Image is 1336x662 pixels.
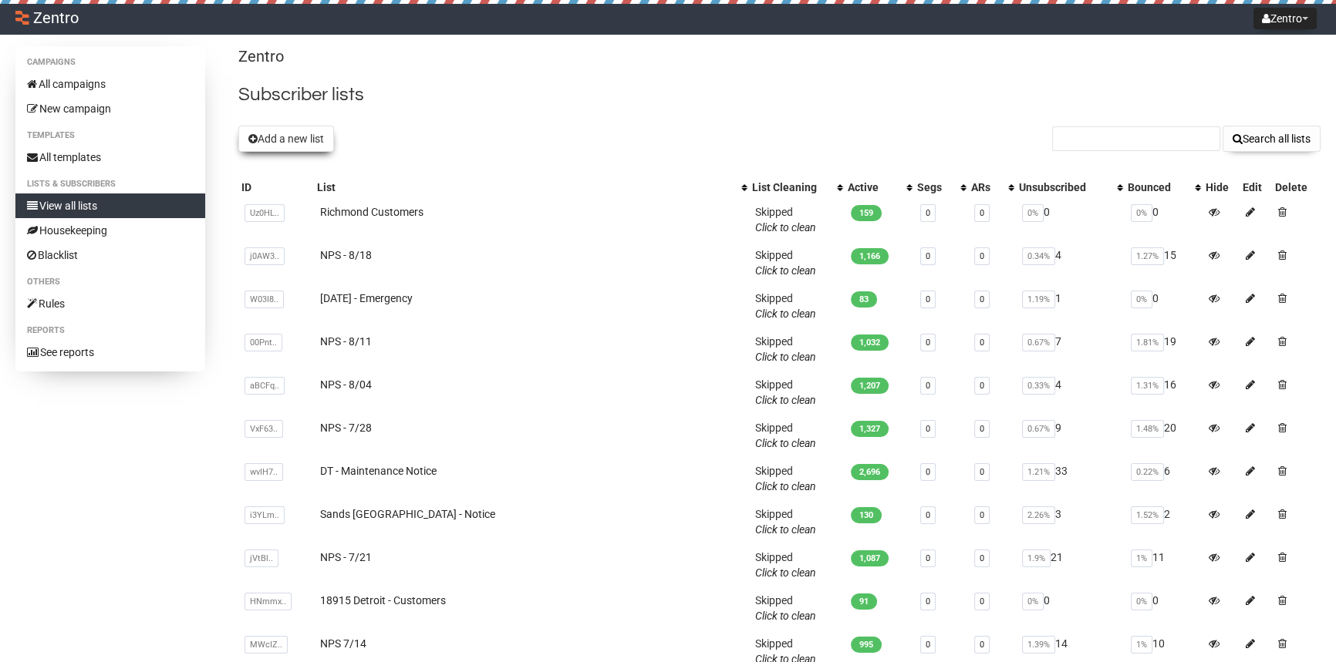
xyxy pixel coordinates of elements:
[1131,506,1164,524] span: 1.52%
[926,424,930,434] a: 0
[755,610,816,622] a: Click to clean
[1016,328,1124,371] td: 7
[845,176,914,198] th: Active: No sort applied, activate to apply an ascending sort
[15,193,205,218] a: View all lists
[755,566,816,579] a: Click to clean
[755,221,816,234] a: Click to clean
[1125,198,1203,241] td: 0
[1022,463,1055,481] span: 1.21%
[1019,180,1108,195] div: Unsubscribed
[1016,284,1124,328] td: 1
[245,291,284,308] span: W03I8..
[755,335,816,363] span: Skipped
[926,338,930,348] a: 0
[238,46,1321,67] p: Zentro
[245,247,285,265] span: j0AW3..
[755,378,816,406] span: Skipped
[1131,420,1164,438] span: 1.48%
[1131,291,1152,308] span: 0%
[320,378,372,391] a: NPS - 8/04
[968,176,1016,198] th: ARs: No sort applied, activate to apply an ascending sort
[1203,176,1240,198] th: Hide: No sort applied, sorting is disabled
[926,553,930,563] a: 0
[15,126,205,145] li: Templates
[15,96,205,121] a: New campaign
[1125,500,1203,543] td: 2
[245,204,285,222] span: Uz0HL..
[755,351,816,363] a: Click to clean
[755,508,816,536] span: Skipped
[851,248,889,264] span: 1,166
[1022,291,1055,308] span: 1.19%
[245,593,292,610] span: HNmmx..
[755,422,816,449] span: Skipped
[314,176,749,198] th: List: No sort applied, activate to apply an ascending sort
[980,251,984,261] a: 0
[1131,463,1164,481] span: 0.22%
[926,640,930,650] a: 0
[851,593,877,610] span: 91
[1016,543,1124,586] td: 21
[1125,241,1203,284] td: 15
[1125,284,1203,328] td: 0
[851,205,882,221] span: 159
[926,381,930,391] a: 0
[980,338,984,348] a: 0
[980,208,984,218] a: 0
[980,596,984,607] a: 0
[980,467,984,477] a: 0
[755,206,816,234] span: Skipped
[1125,176,1203,198] th: Bounced: No sort applied, activate to apply an ascending sort
[752,180,829,195] div: List Cleaning
[755,480,816,492] a: Click to clean
[241,180,310,195] div: ID
[1016,457,1124,500] td: 33
[15,291,205,316] a: Rules
[755,465,816,492] span: Skipped
[1131,334,1164,351] span: 1.81%
[755,249,816,277] span: Skipped
[1022,247,1055,265] span: 0.34%
[1131,204,1152,222] span: 0%
[926,510,930,520] a: 0
[1125,543,1203,586] td: 11
[851,291,877,307] span: 83
[755,394,816,406] a: Click to clean
[320,465,437,477] a: DT - Maintenance Notice
[1022,506,1055,524] span: 2.26%
[1125,586,1203,630] td: 0
[1128,180,1187,195] div: Bounced
[1131,636,1152,654] span: 1%
[848,180,899,195] div: Active
[245,377,285,395] span: aBCFq..
[980,381,984,391] a: 0
[914,176,969,198] th: Segs: No sort applied, activate to apply an ascending sort
[1022,377,1055,395] span: 0.33%
[320,206,423,218] a: Richmond Customers
[851,334,889,351] span: 1,032
[245,636,288,654] span: MWcIZ..
[926,208,930,218] a: 0
[1125,457,1203,500] td: 6
[1022,636,1055,654] span: 1.39%
[755,437,816,449] a: Click to clean
[1275,180,1317,195] div: Delete
[1016,198,1124,241] td: 0
[320,422,372,434] a: NPS - 7/28
[1022,420,1055,438] span: 0.67%
[755,307,816,320] a: Click to clean
[15,243,205,267] a: Blacklist
[1022,549,1051,567] span: 1.9%
[926,294,930,304] a: 0
[755,523,816,536] a: Click to clean
[320,508,495,520] a: Sands [GEOGRAPHIC_DATA] - Notice
[15,11,29,25] img: 1.png
[851,378,889,394] span: 1,207
[926,596,930,607] a: 0
[1223,126,1321,152] button: Search all lists
[1131,247,1164,265] span: 1.27%
[320,594,446,607] a: 18915 Detroit - Customers
[1125,328,1203,371] td: 19
[1131,549,1152,567] span: 1%
[1016,500,1124,543] td: 3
